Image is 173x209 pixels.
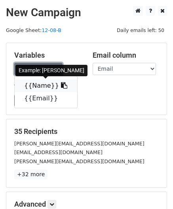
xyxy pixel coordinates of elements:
[93,51,159,60] h5: Email column
[14,127,159,136] h5: 35 Recipients
[15,79,77,92] a: {{Name}}
[15,65,87,76] div: Example: [PERSON_NAME]
[14,169,48,179] a: +32 more
[14,200,159,209] h5: Advanced
[14,63,63,75] a: Copy/paste...
[6,6,167,19] h2: New Campaign
[14,51,81,60] h5: Variables
[133,171,173,209] iframe: Chat Widget
[14,141,144,147] small: [PERSON_NAME][EMAIL_ADDRESS][DOMAIN_NAME]
[6,27,61,33] small: Google Sheet:
[15,92,77,105] a: {{Email}}
[114,26,167,35] span: Daily emails left: 50
[114,27,167,33] a: Daily emails left: 50
[42,27,61,33] a: 12-08-B
[14,149,103,155] small: [EMAIL_ADDRESS][DOMAIN_NAME]
[14,158,144,164] small: [PERSON_NAME][EMAIL_ADDRESS][DOMAIN_NAME]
